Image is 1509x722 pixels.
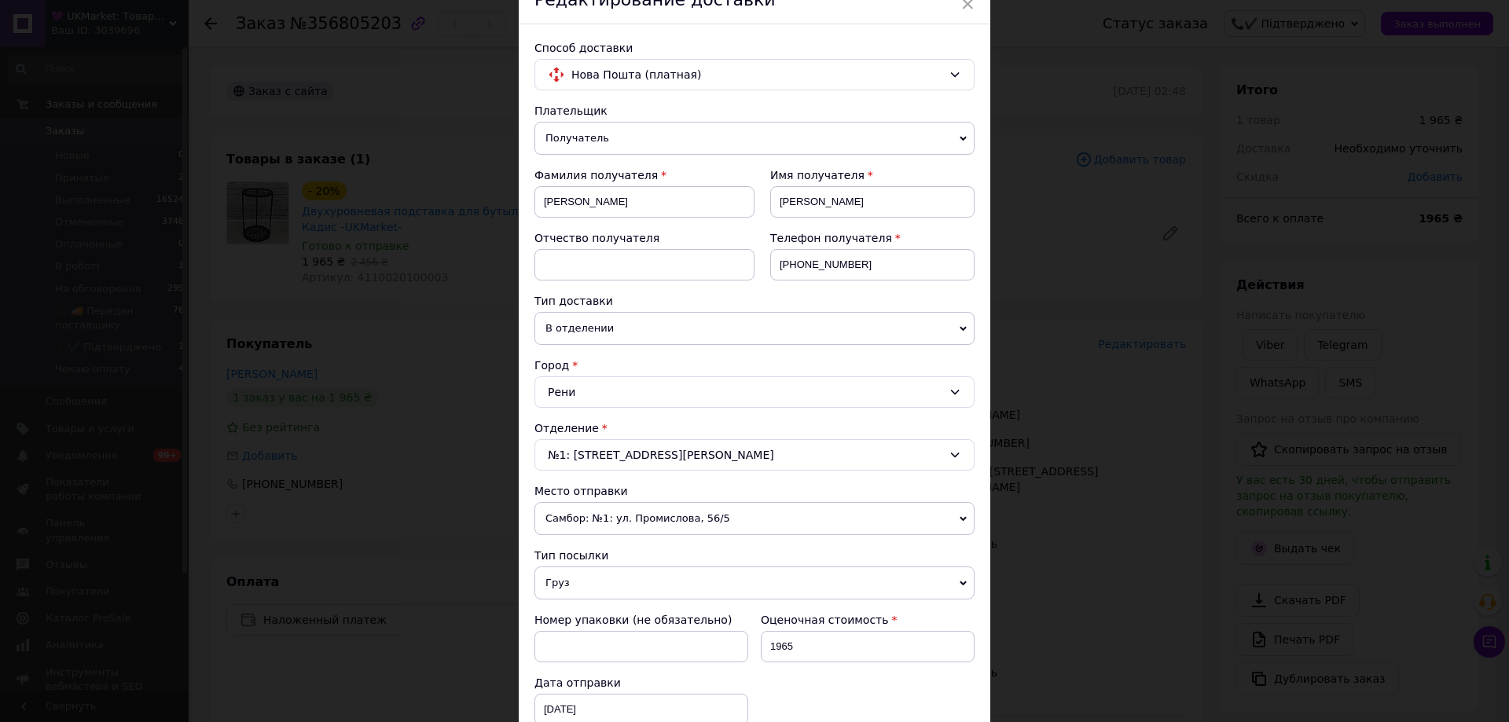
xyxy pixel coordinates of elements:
[770,169,865,181] span: Имя получателя
[534,357,975,373] div: Город
[534,439,975,471] div: №1: [STREET_ADDRESS][PERSON_NAME]
[761,612,975,628] div: Оценочная стоимость
[770,232,892,244] span: Телефон получателя
[534,104,608,117] span: Плательщик
[534,675,748,691] div: Дата отправки
[534,122,975,155] span: Получатель
[534,566,975,599] span: Груз
[534,612,748,628] div: Номер упаковки (не обязательно)
[534,420,975,436] div: Отделение
[534,502,975,535] span: Самбор: №1: ул. Промислова, 56/5
[770,249,975,280] input: +380
[534,40,975,56] div: Способ доставки
[534,312,975,345] span: В отделении
[534,232,659,244] span: Отчество получателя
[534,485,628,497] span: Место отправки
[534,376,975,408] div: Рени
[534,295,613,307] span: Тип доставки
[571,66,942,83] span: Нова Пошта (платная)
[534,549,608,562] span: Тип посылки
[534,169,658,181] span: Фамилия получателя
